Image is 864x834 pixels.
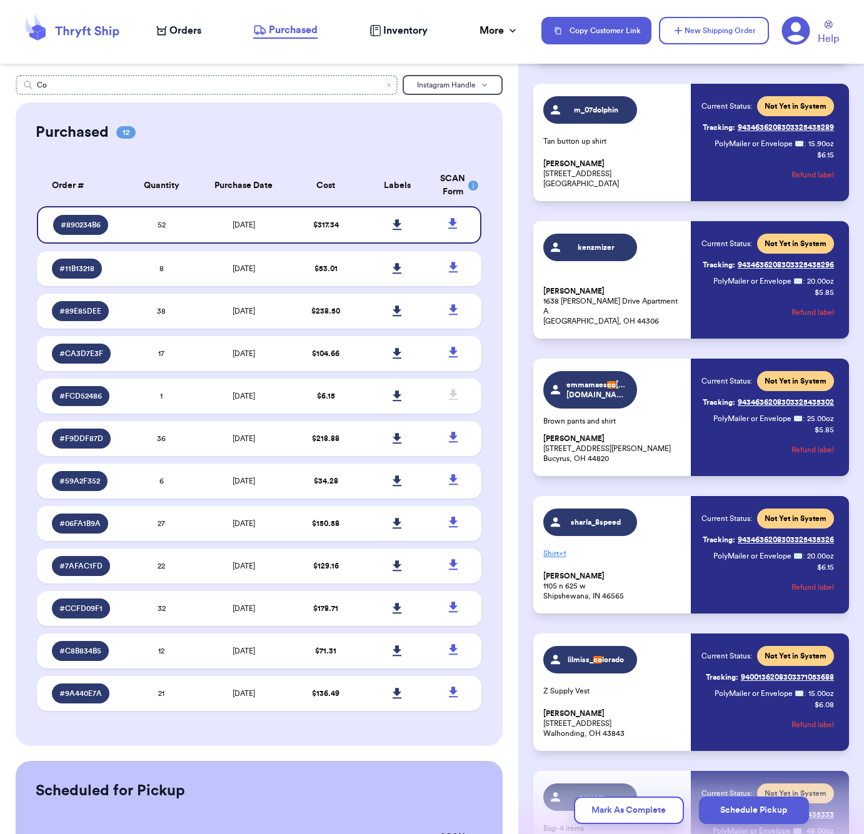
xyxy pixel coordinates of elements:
span: 22 [158,562,165,570]
span: Tracking: [703,535,735,545]
span: 15.90 oz [808,139,834,149]
span: : [803,276,805,286]
p: [STREET_ADDRESS] Walhonding, OH 43843 [543,708,683,738]
button: Refund label [791,711,834,738]
span: [DATE] [233,265,255,272]
th: Purchase Date [197,165,290,206]
span: $ 34.28 [314,477,338,485]
span: Not Yet in System [765,514,826,524]
span: Not Yet in System [765,376,826,386]
span: 21 [158,690,164,697]
a: Help [818,21,839,46]
span: 20.00 oz [807,551,834,561]
div: SCAN Form [440,172,466,199]
button: Schedule Pickup [699,797,809,824]
p: [STREET_ADDRESS] [GEOGRAPHIC_DATA] [543,159,683,189]
span: # 890234B6 [61,220,101,230]
span: # 9A440E7A [59,688,102,698]
span: # 89E85DEE [59,306,101,316]
span: 12 [116,126,136,139]
span: m_07dolphin [566,105,626,115]
span: [DATE] [233,221,255,229]
p: Tan button up shirt [543,136,683,146]
span: 15.00 oz [808,688,834,698]
span: [DATE] [233,392,255,400]
span: : [804,139,806,149]
span: Tracking: [703,397,735,407]
span: Tracking: [703,260,735,270]
span: Tracking: [706,672,738,682]
span: lilmiss_ lorado [566,655,626,665]
p: Z Supply Vest [543,686,683,696]
span: 52 [158,221,166,229]
span: Orders [169,23,201,38]
button: Refund label [791,161,834,189]
span: [PERSON_NAME] [543,434,605,444]
th: Labels [361,165,433,206]
span: # FCD52486 [59,391,102,401]
span: Current Status: [701,239,752,249]
span: [DATE] [233,562,255,570]
span: Current Status: [701,101,752,111]
span: Inventory [383,23,428,38]
span: co [593,656,602,663]
th: Quantity [126,165,197,206]
span: $ 150.58 [312,520,339,527]
span: $ 317.34 [313,221,339,229]
span: [PERSON_NAME] [543,287,605,296]
button: Clear search [385,81,393,89]
span: Help [818,31,839,46]
span: [DATE] [233,647,255,655]
span: : [803,414,805,424]
p: 1638 [PERSON_NAME] Drive Apartment A [GEOGRAPHIC_DATA], OH 44306 [543,286,683,326]
div: More [480,23,519,38]
span: # 59A2F352 [59,476,100,486]
p: $ 5.85 [815,287,834,297]
span: [PERSON_NAME] [543,159,605,169]
span: # F9DDF87D [59,434,103,444]
a: Tracking:9400136208303371053688 [706,667,834,687]
span: Not Yet in System [765,239,826,249]
button: Instagram Handle [403,75,503,95]
input: Search shipments... [16,75,398,95]
span: Current Status: [701,514,752,524]
a: Purchased [253,22,318,39]
span: : [803,551,805,561]
span: $ 104.66 [312,350,339,357]
span: # CA3D7E3F [59,349,103,359]
span: 25.00 oz [807,414,834,424]
p: 1105 n 625 w Shipshewana, IN 46565 [543,571,683,601]
span: # 11B13218 [59,264,94,274]
th: Order # [37,165,126,206]
span: # CCFD09F1 [59,603,103,613]
span: $ 6.15 [317,392,335,400]
button: Copy Customer Link [541,17,651,44]
button: Refund label [791,299,834,326]
span: $ 218.88 [312,435,339,442]
p: $ 6.15 [817,562,834,572]
span: [DATE] [233,350,255,357]
span: 17 [158,350,164,357]
span: 20.00 oz [807,276,834,286]
span: # 06FA1B9A [59,519,101,529]
a: Tracking:9434636208303325435289 [703,117,834,137]
p: Brown pants and shirt [543,416,683,426]
span: [DATE] [233,477,255,485]
span: 1 [160,392,163,400]
span: $ 53.01 [314,265,338,272]
span: # C8B834B5 [59,646,101,656]
a: Inventory [369,23,428,38]
span: emmamaes [EMAIL_ADDRESS][DOMAIN_NAME] [566,380,626,400]
span: 38 [157,307,166,315]
span: PolyMailer or Envelope ✉️ [715,690,804,697]
span: 6 [159,477,164,485]
span: Purchased [269,22,318,37]
span: PolyMailer or Envelope ✉️ [713,277,803,285]
span: + 1 [559,550,566,557]
span: sharla_8speed [566,517,626,527]
span: [PERSON_NAME] [543,572,605,581]
h2: Scheduled for Pickup [36,781,185,801]
p: [STREET_ADDRESS][PERSON_NAME] Bucyrus, OH 44820 [543,434,683,464]
span: 32 [158,605,166,612]
span: PolyMailer or Envelope ✉️ [713,552,803,560]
